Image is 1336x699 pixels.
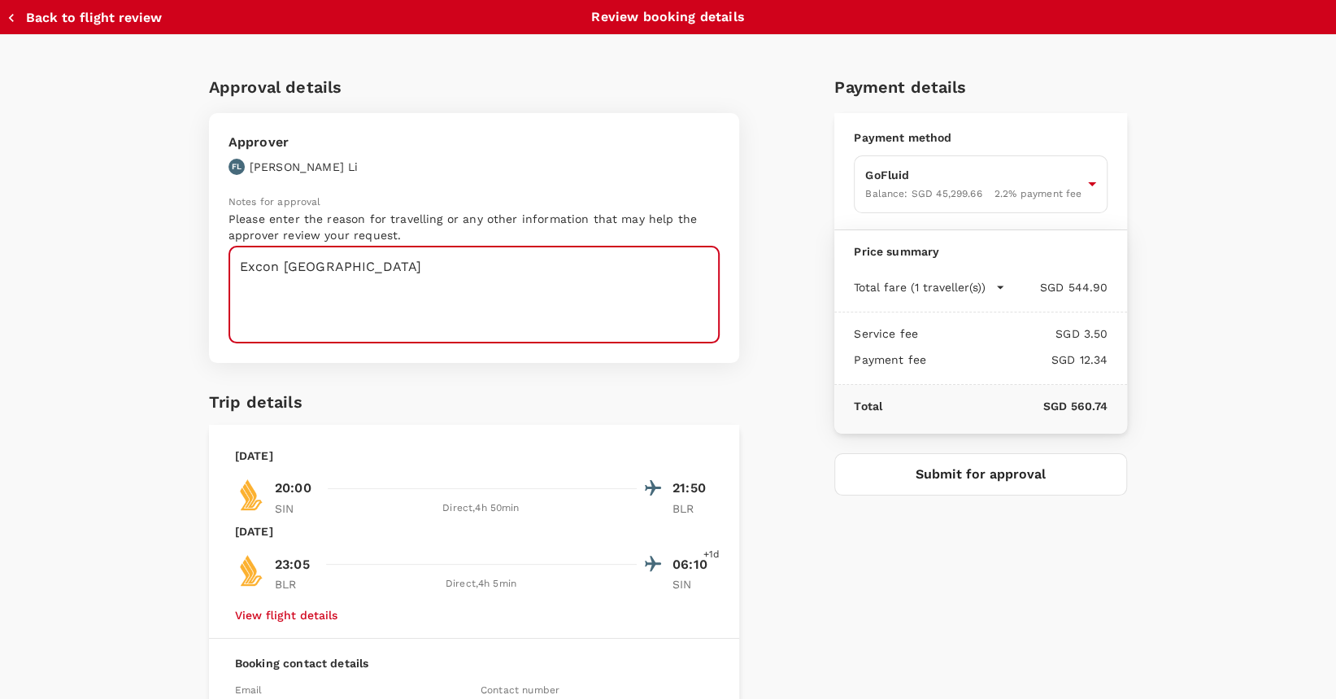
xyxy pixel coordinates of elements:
h6: Trip details [209,389,302,415]
h6: Approval details [209,74,739,100]
div: Direct , 4h 5min [325,576,637,592]
p: Payment method [854,129,1108,146]
p: Total fare (1 traveller(s)) [854,279,986,295]
p: BLR [672,500,713,517]
img: SQ [235,554,268,587]
span: Email [235,684,263,696]
button: Back to flight review [7,10,162,26]
p: BLR [275,576,316,592]
button: Submit for approval [834,453,1127,496]
p: Review booking details [591,7,744,27]
p: SIN [275,500,316,517]
p: Service fee [854,325,918,342]
span: 2.2 % payment fee [994,188,1081,199]
p: Please enter the reason for travelling or any other information that may help the approver review... [228,211,720,243]
p: Payment fee [854,352,926,368]
button: Total fare (1 traveller(s)) [854,279,1005,295]
p: SIN [672,576,713,592]
h6: Payment details [834,74,1127,100]
p: 20:00 [275,478,311,498]
p: GoFluid [865,167,1081,183]
p: Notes for approval [228,194,720,211]
textarea: Excon [GEOGRAPHIC_DATA] [228,247,720,343]
p: SGD 544.90 [1005,279,1108,295]
p: 23:05 [275,555,310,574]
p: SGD 3.50 [918,325,1108,342]
p: 06:10 [672,555,713,574]
img: SQ [235,478,268,511]
p: FL [232,161,242,173]
p: [DATE] [235,523,273,540]
p: [DATE] [235,448,273,464]
p: Total [854,398,882,414]
p: Approver [228,133,358,152]
span: Contact number [481,684,559,696]
p: [PERSON_NAME] Li [250,159,358,175]
p: SGD 560.74 [882,398,1108,414]
span: +1d [703,547,719,563]
p: SGD 12.34 [926,352,1108,368]
span: Balance : SGD 45,299.66 [865,188,981,199]
p: Price summary [854,243,1108,260]
div: GoFluidBalance: SGD 45,299.662.2% payment fee [854,155,1108,213]
button: View flight details [235,609,337,622]
p: 21:50 [672,478,713,498]
div: Direct , 4h 50min [325,500,637,517]
p: Booking contact details [235,655,713,671]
